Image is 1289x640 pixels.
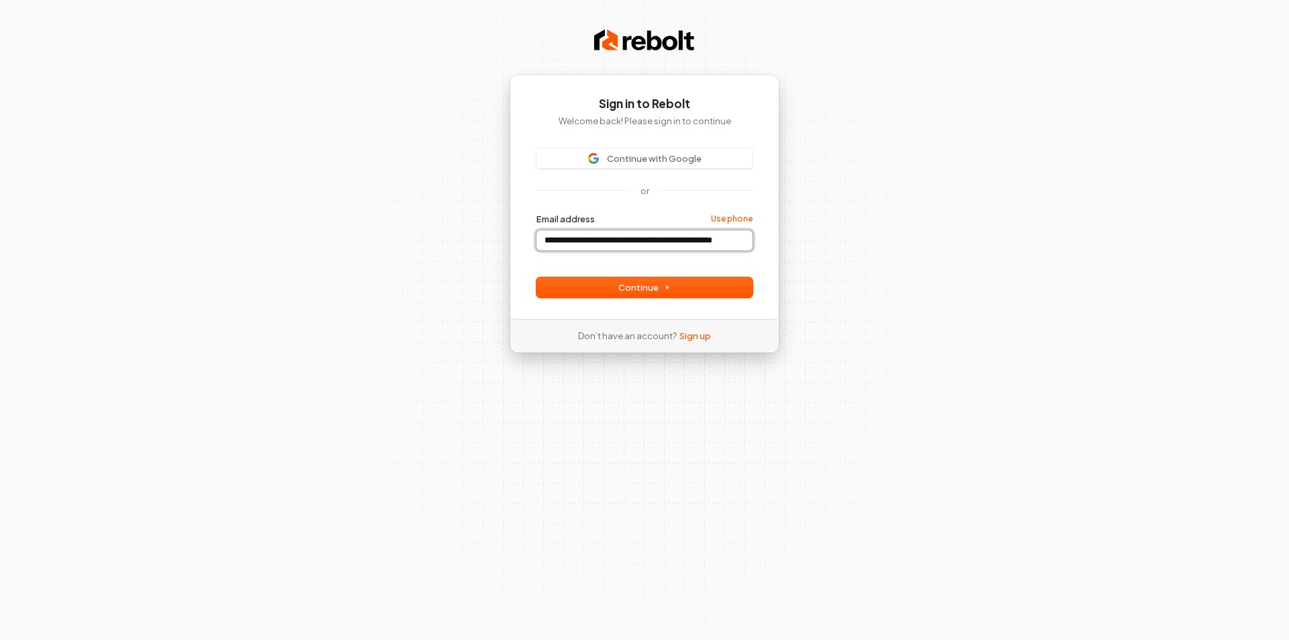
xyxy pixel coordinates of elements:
[618,281,671,293] span: Continue
[679,330,711,342] a: Sign up
[588,153,599,164] img: Sign in with Google
[536,148,753,169] button: Sign in with GoogleContinue with Google
[536,277,753,298] button: Continue
[578,330,677,342] span: Don’t have an account?
[640,185,649,197] p: or
[594,27,695,54] img: Rebolt Logo
[536,96,753,112] h1: Sign in to Rebolt
[711,214,753,224] a: Use phone
[536,115,753,127] p: Welcome back! Please sign in to continue
[536,213,595,225] label: Email address
[607,152,702,165] span: Continue with Google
